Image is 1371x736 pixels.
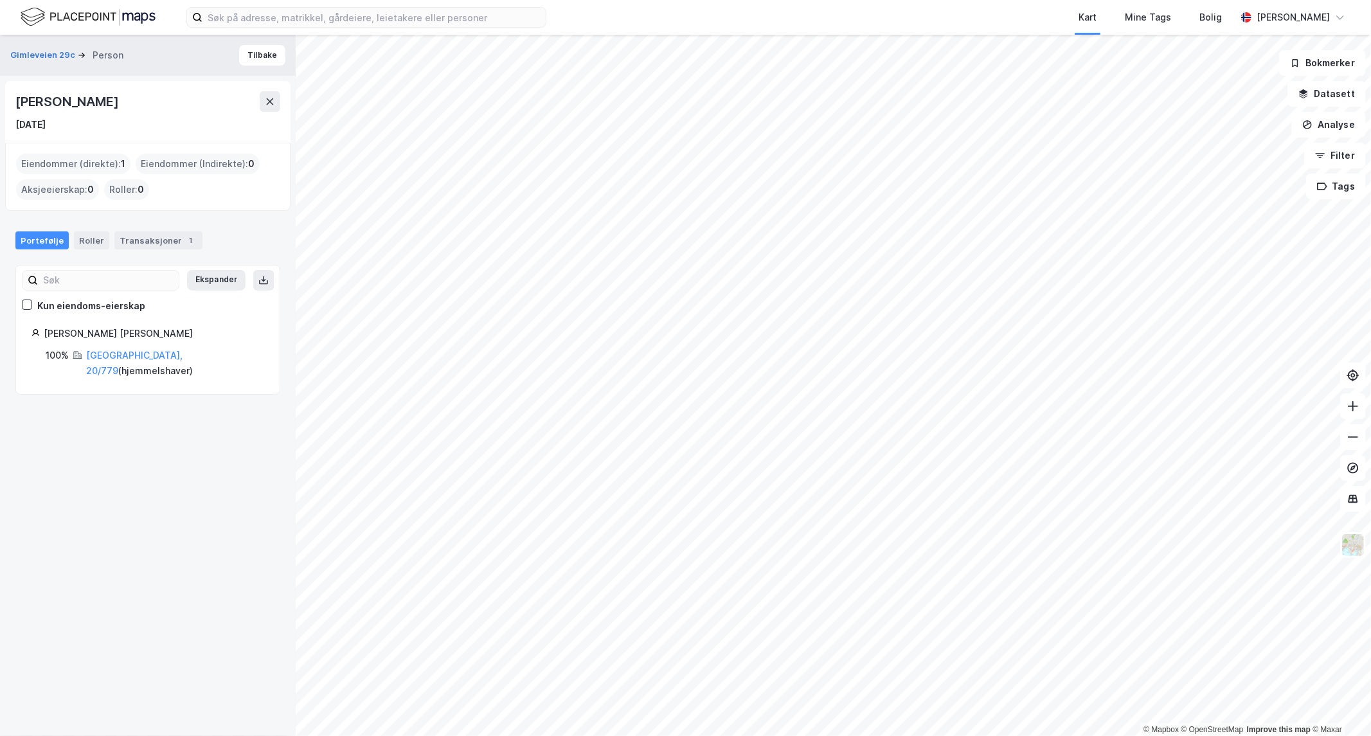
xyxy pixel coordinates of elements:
a: Improve this map [1247,725,1311,734]
div: [PERSON_NAME] [PERSON_NAME] [44,326,264,341]
div: Eiendommer (direkte) : [16,154,130,174]
a: Mapbox [1143,725,1179,734]
button: Bokmerker [1279,50,1366,76]
button: Datasett [1287,81,1366,107]
span: 0 [87,182,94,197]
button: Analyse [1291,112,1366,138]
a: OpenStreetMap [1181,725,1244,734]
img: Z [1341,533,1365,557]
span: 0 [248,156,255,172]
div: Portefølje [15,231,69,249]
div: Kontrollprogram for chat [1307,674,1371,736]
div: Person [93,48,123,63]
div: Eiendommer (Indirekte) : [136,154,260,174]
button: Ekspander [187,270,246,291]
div: [DATE] [15,117,46,132]
div: [PERSON_NAME] [1257,10,1330,25]
div: Aksjeeierskap : [16,179,99,200]
span: 0 [138,182,144,197]
div: Transaksjoner [114,231,202,249]
div: Kun eiendoms-eierskap [37,298,145,314]
button: Tilbake [239,45,285,66]
img: logo.f888ab2527a4732fd821a326f86c7f29.svg [21,6,156,28]
div: ( hjemmelshaver ) [86,348,264,379]
div: Mine Tags [1125,10,1171,25]
div: Roller : [104,179,149,200]
button: Filter [1304,143,1366,168]
button: Gimleveien 29c [10,49,78,62]
div: [PERSON_NAME] [15,91,121,112]
button: Tags [1306,174,1366,199]
iframe: Chat Widget [1307,674,1371,736]
div: Bolig [1199,10,1222,25]
div: Roller [74,231,109,249]
input: Søk [38,271,179,290]
span: 1 [121,156,125,172]
div: 100% [46,348,69,363]
div: 1 [184,234,197,247]
a: [GEOGRAPHIC_DATA], 20/779 [86,350,183,376]
div: Kart [1079,10,1097,25]
input: Søk på adresse, matrikkel, gårdeiere, leietakere eller personer [202,8,546,27]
